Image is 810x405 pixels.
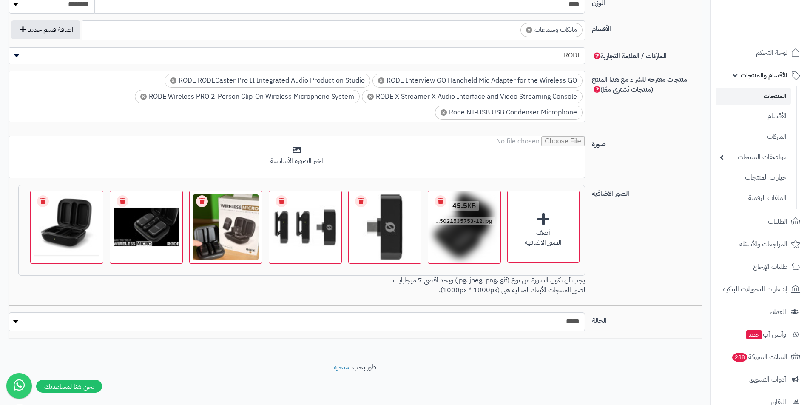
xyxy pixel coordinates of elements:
a: Remove file [355,195,367,207]
a: المنتجات [716,88,791,105]
label: الأقسام [588,20,705,34]
span: × [367,94,374,100]
label: الصور الاضافية [588,185,705,199]
label: الحالة [588,312,705,326]
span: طلبات الإرجاع [753,261,787,273]
span: × [140,94,147,100]
a: الماركات [716,128,791,146]
strong: 45.5 [452,201,467,211]
a: Remove file [37,195,49,207]
a: أدوات التسويق [716,369,805,390]
span: الطلبات [768,216,787,228]
li: RODE Wireless PRO 2-Person Clip-On Wireless Microphone System [135,90,360,104]
span: العملاء [770,306,786,318]
span: منتجات مقترحة للشراء مع هذا المنتج (منتجات تُشترى معًا) [592,74,687,95]
a: الملفات الرقمية [716,189,791,207]
a: مواصفات المنتجات [716,148,791,166]
a: لوحة التحكم [716,43,805,63]
a: Remove file [276,195,287,207]
span: لوحة التحكم [756,47,787,59]
label: صورة [588,136,705,149]
span: × [526,27,532,33]
span: السلات المتروكة [731,351,787,363]
a: الأقسام [716,107,791,125]
a: خيارات المنتجات [716,168,791,187]
span: KB [450,201,479,211]
span: إشعارات التحويلات البنكية [723,283,787,295]
a: العملاء [716,302,805,322]
a: إشعارات التحويلات البنكية [716,279,805,299]
a: الطلبات [716,211,805,232]
li: RODE Interview GO Handheld Mic Adapter for the Wireless GO [372,74,583,88]
li: RODE RODECaster Pro II Integrated Audio Production Studio [165,74,370,88]
span: أدوات التسويق [749,374,786,385]
span: × [170,77,176,84]
span: جديد [746,330,762,339]
button: اضافة قسم جديد [11,20,80,39]
span: 288 [732,353,747,362]
a: Remove file [196,195,208,207]
span: الماركات / العلامة التجارية [592,51,667,61]
span: الأقسام والمنتجات [741,69,787,81]
a: المراجعات والأسئلة [716,234,805,254]
span: RODE [9,47,585,64]
span: المراجعات والأسئلة [739,238,787,250]
li: Rode NT-USB USB Condenser Microphone [435,106,583,120]
p: يجب أن تكون الصورة من نوع (jpg، jpeg، png، gif) وبحد أقصى 7 ميجابايت. لصور المنتجات الأبعاد المثا... [9,276,585,295]
li: RODE X Streamer X Audio Interface and Video Streaming Console [362,90,583,104]
span: وآتس آب [745,328,786,340]
li: مايكات وسماعات [520,23,583,37]
a: السلات المتروكة288 [716,347,805,367]
a: طلبات الإرجاع [716,257,805,277]
div: أضف [508,228,579,238]
a: متجرة [334,362,349,372]
a: وآتس آبجديد [716,324,805,345]
img: catalog/1755021535753-12.jpg [430,193,499,262]
div: الصور الاضافية [508,238,579,248]
a: Remove file [435,195,446,207]
span: × [378,77,384,84]
span: × [441,109,447,116]
a: Remove file [117,195,128,207]
span: catalog/1755021535753-12.jpg [406,217,495,225]
span: RODE [9,49,585,62]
